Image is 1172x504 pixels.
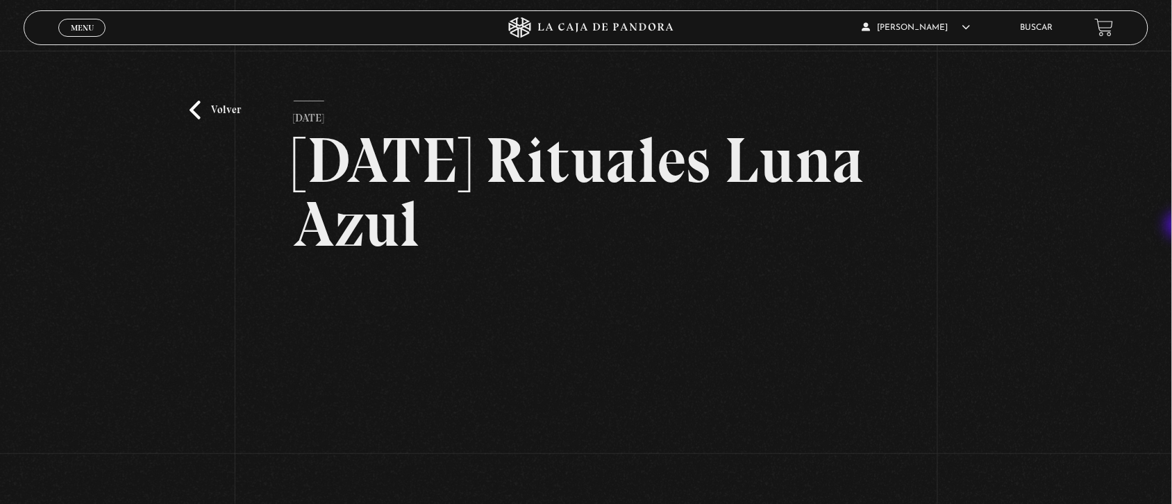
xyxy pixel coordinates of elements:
[66,35,99,44] span: Cerrar
[294,128,879,256] h2: [DATE] Rituales Luna Azul
[862,24,971,32] span: [PERSON_NAME]
[294,101,324,128] p: [DATE]
[190,101,241,119] a: Volver
[1021,24,1053,32] a: Buscar
[71,24,94,32] span: Menu
[1095,18,1114,37] a: View your shopping cart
